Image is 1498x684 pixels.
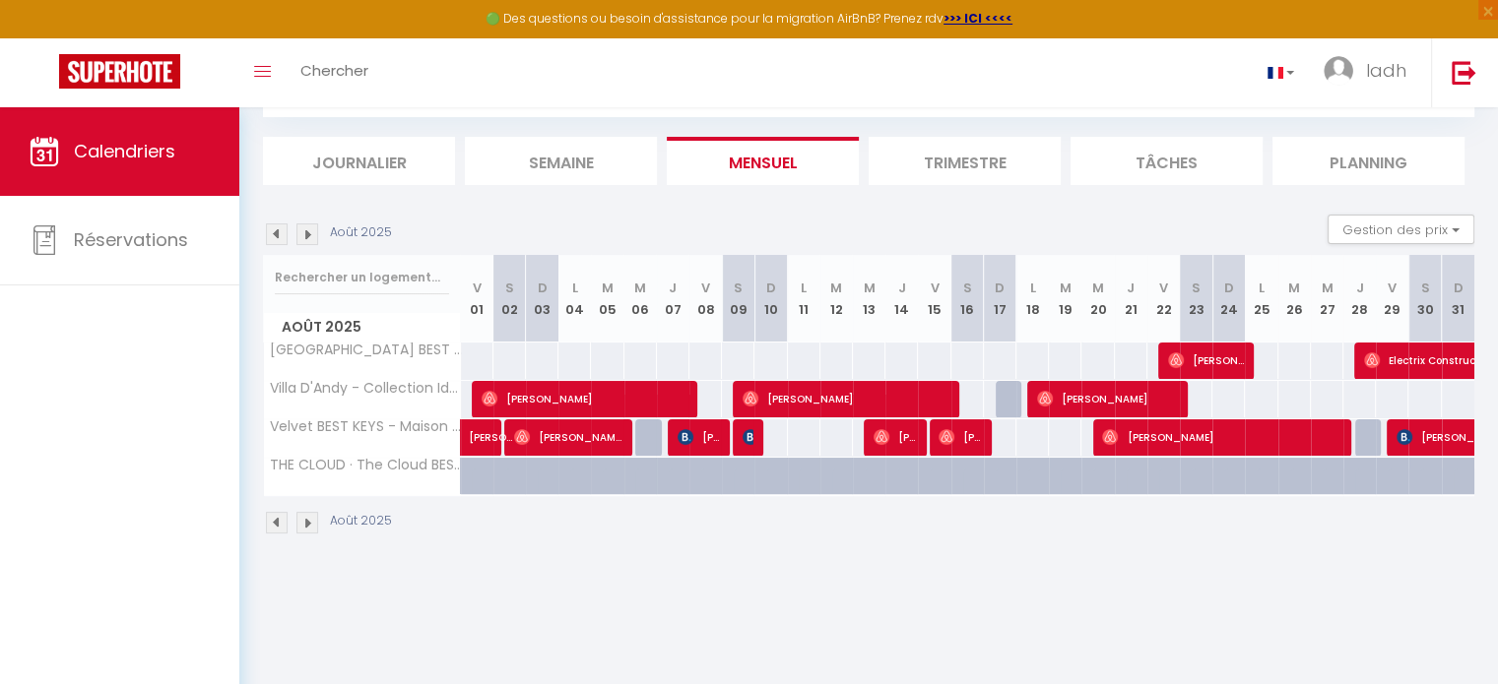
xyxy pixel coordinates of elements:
abbr: S [505,279,514,297]
th: 10 [754,255,787,342]
abbr: M [1060,279,1072,297]
a: >>> ICI <<<< [944,10,1012,27]
li: Trimestre [869,137,1061,185]
th: 04 [558,255,591,342]
li: Mensuel [667,137,859,185]
span: Chercher [300,60,368,81]
th: 21 [1115,255,1147,342]
abbr: M [1321,279,1333,297]
abbr: D [995,279,1005,297]
th: 16 [951,255,984,342]
th: 08 [689,255,722,342]
abbr: J [669,279,677,297]
th: 03 [526,255,558,342]
th: 09 [722,255,754,342]
th: 22 [1147,255,1180,342]
th: 14 [885,255,918,342]
span: Calendriers [74,139,175,163]
abbr: M [864,279,876,297]
th: 06 [624,255,657,342]
li: Semaine [465,137,657,185]
span: [PERSON_NAME] [482,380,687,417]
abbr: V [701,279,710,297]
abbr: M [830,279,842,297]
abbr: M [602,279,614,297]
a: [PERSON_NAME] [461,419,493,457]
input: Rechercher un logement... [275,260,449,295]
abbr: V [473,279,482,297]
th: 13 [853,255,885,342]
abbr: D [766,279,776,297]
li: Planning [1272,137,1465,185]
th: 24 [1212,255,1245,342]
span: [PERSON_NAME] [743,380,948,417]
abbr: J [1356,279,1364,297]
abbr: V [1388,279,1397,297]
span: [PERSON_NAME] [1168,342,1244,379]
th: 26 [1278,255,1311,342]
span: Août 2025 [264,313,460,342]
abbr: S [1420,279,1429,297]
span: Réservations [74,227,188,252]
abbr: M [1288,279,1300,297]
span: Velvet BEST KEYS - Maison Duplex - Centre ville [267,419,464,434]
th: 07 [657,255,689,342]
span: [PERSON_NAME] [514,418,622,456]
th: 15 [918,255,950,342]
img: Super Booking [59,54,180,89]
abbr: M [634,279,646,297]
span: Iadh [1366,58,1406,83]
p: Août 2025 [330,223,392,242]
span: [PERSON_NAME] [939,418,982,456]
abbr: L [1259,279,1265,297]
a: ... Iadh [1309,38,1431,107]
th: 12 [820,255,853,342]
p: Août 2025 [330,512,392,530]
img: logout [1452,60,1476,85]
span: [PERSON_NAME] [678,418,721,456]
span: [PERSON_NAME] [1102,418,1340,456]
th: 17 [984,255,1016,342]
th: 31 [1442,255,1474,342]
abbr: S [1192,279,1201,297]
abbr: J [898,279,906,297]
span: [PERSON_NAME] [874,418,917,456]
img: ... [1324,56,1353,86]
th: 18 [1016,255,1049,342]
th: 29 [1376,255,1408,342]
abbr: V [1159,279,1168,297]
abbr: D [1454,279,1464,297]
abbr: S [963,279,972,297]
th: 05 [591,255,623,342]
span: [PERSON_NAME] [469,408,514,446]
abbr: M [1092,279,1104,297]
th: 20 [1081,255,1114,342]
abbr: L [801,279,807,297]
abbr: L [1030,279,1036,297]
span: [PERSON_NAME] [743,418,753,456]
li: Journalier [263,137,455,185]
span: THE CLOUD · The Cloud BEST KEYS - Lumineux - Centre Ville Sens [267,458,464,472]
th: 27 [1311,255,1343,342]
th: 19 [1049,255,1081,342]
th: 30 [1408,255,1441,342]
li: Tâches [1071,137,1263,185]
th: 28 [1343,255,1376,342]
abbr: S [734,279,743,297]
span: Villa D'Andy - Collection Idylliq [267,381,464,396]
abbr: D [1224,279,1234,297]
th: 01 [461,255,493,342]
abbr: D [538,279,548,297]
button: Gestion des prix [1328,215,1474,244]
abbr: J [1127,279,1135,297]
span: [GEOGRAPHIC_DATA] BEST KEYS Jardin Véranda 1h de [GEOGRAPHIC_DATA] [267,342,464,357]
span: [PERSON_NAME] [1037,380,1178,417]
th: 23 [1180,255,1212,342]
th: 25 [1245,255,1277,342]
abbr: L [572,279,578,297]
th: 11 [788,255,820,342]
th: 02 [493,255,526,342]
abbr: V [930,279,939,297]
a: Chercher [286,38,383,107]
